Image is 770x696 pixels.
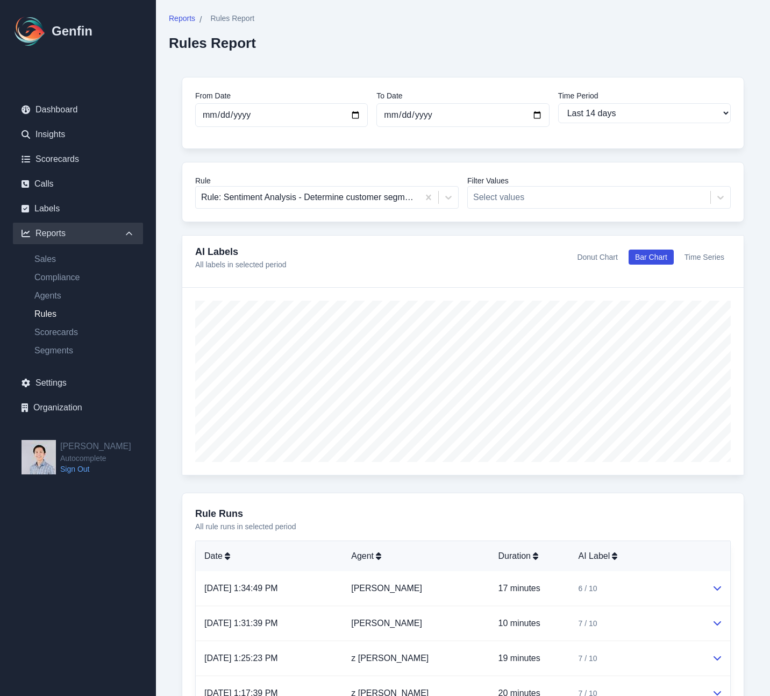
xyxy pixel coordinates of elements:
[52,23,92,40] h1: Genfin
[678,250,731,265] button: Time Series
[579,583,597,594] span: 6 / 10
[467,175,731,186] label: Filter Values
[629,250,674,265] button: Bar Chart
[22,440,56,474] img: Jeffrey Pang
[204,654,278,663] a: [DATE] 1:25:23 PM
[13,124,143,145] a: Insights
[13,14,47,48] img: Logo
[571,250,624,265] button: Donut Chart
[13,397,143,418] a: Organization
[195,259,287,270] p: All labels in selected period
[498,550,561,563] div: Duration
[210,13,254,24] span: Rules Report
[351,619,422,628] a: [PERSON_NAME]
[26,308,143,321] a: Rules
[195,521,731,532] p: All rule runs in selected period
[13,372,143,394] a: Settings
[13,223,143,244] div: Reports
[351,550,481,563] div: Agent
[169,13,195,24] span: Reports
[195,175,459,186] label: Rule
[26,271,143,284] a: Compliance
[498,617,561,630] p: 10 minutes
[13,148,143,170] a: Scorecards
[204,550,334,563] div: Date
[204,619,278,628] a: [DATE] 1:31:39 PM
[26,326,143,339] a: Scorecards
[195,506,731,521] h3: Rule Runs
[26,253,143,266] a: Sales
[26,289,143,302] a: Agents
[558,90,731,101] label: Time Period
[579,550,695,563] div: AI Label
[351,654,429,663] a: z [PERSON_NAME]
[579,653,597,664] span: 7 / 10
[498,652,561,665] p: 19 minutes
[169,13,195,26] a: Reports
[13,173,143,195] a: Calls
[199,13,202,26] span: /
[376,90,549,101] label: To Date
[195,90,368,101] label: From Date
[13,99,143,120] a: Dashboard
[204,584,278,593] a: [DATE] 1:34:49 PM
[579,618,597,629] span: 7 / 10
[60,440,131,453] h2: [PERSON_NAME]
[13,198,143,219] a: Labels
[60,453,131,464] span: Autocomplete
[351,584,422,593] a: [PERSON_NAME]
[60,464,131,474] a: Sign Out
[195,244,287,259] h4: AI Labels
[498,582,561,595] p: 17 minutes
[169,35,256,51] h2: Rules Report
[26,344,143,357] a: Segments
